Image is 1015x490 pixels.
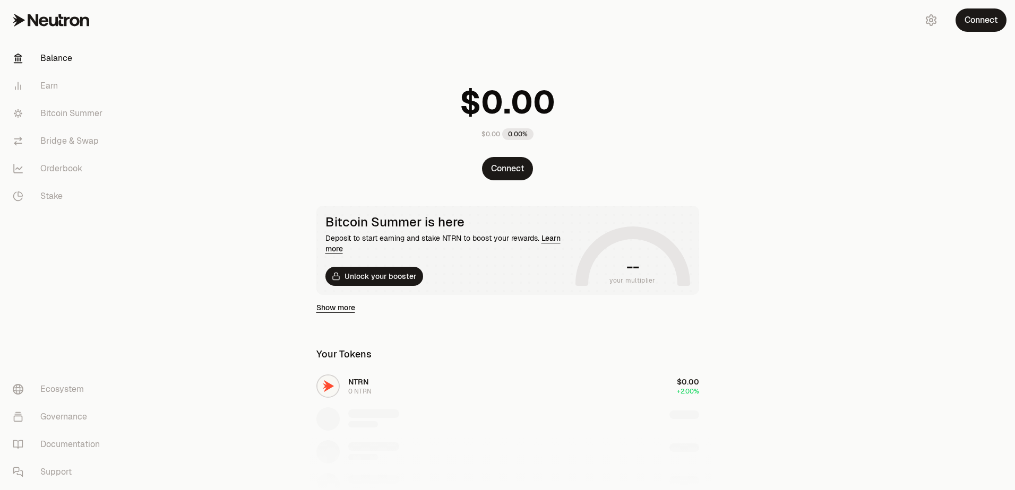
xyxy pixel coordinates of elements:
div: Your Tokens [316,347,372,362]
span: your multiplier [609,275,656,286]
button: Connect [956,8,1007,32]
button: Unlock your booster [325,267,423,286]
div: 0.00% [502,128,534,140]
a: Stake [4,182,115,210]
a: Orderbook [4,155,115,182]
a: Governance [4,403,115,431]
a: Balance [4,45,115,72]
a: Bitcoin Summer [4,100,115,127]
a: Support [4,458,115,486]
a: Documentation [4,431,115,458]
a: Show more [316,302,355,313]
h1: -- [626,258,639,275]
div: Deposit to start earning and stake NTRN to boost your rewards. [325,233,571,254]
a: Bridge & Swap [4,127,115,155]
div: Bitcoin Summer is here [325,215,571,230]
div: $0.00 [481,130,500,138]
a: Ecosystem [4,375,115,403]
a: Earn [4,72,115,100]
button: Connect [482,157,533,180]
